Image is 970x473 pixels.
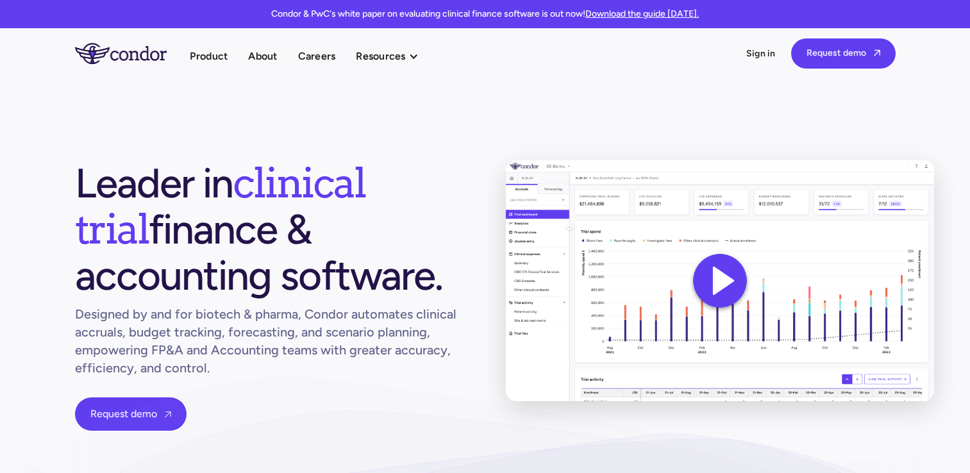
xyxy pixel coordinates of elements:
[75,397,187,431] a: Request demo
[298,47,336,65] a: Careers
[190,47,228,65] a: Product
[248,47,277,65] a: About
[585,8,699,19] a: Download the guide [DATE].
[356,47,405,65] div: Resources
[165,410,171,419] span: 
[75,158,365,254] span: clinical trial
[746,47,776,60] a: Sign in
[75,160,465,299] h1: Leader in finance & accounting software.
[356,47,431,65] div: Resources
[874,49,880,57] span: 
[271,8,699,21] p: Condor & PwC's white paper on evaluating clinical finance software is out now!
[75,305,465,377] h1: Designed by and for biotech & pharma, Condor automates clinical accruals, budget tracking, foreca...
[791,38,896,69] a: Request demo
[75,43,190,63] a: home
